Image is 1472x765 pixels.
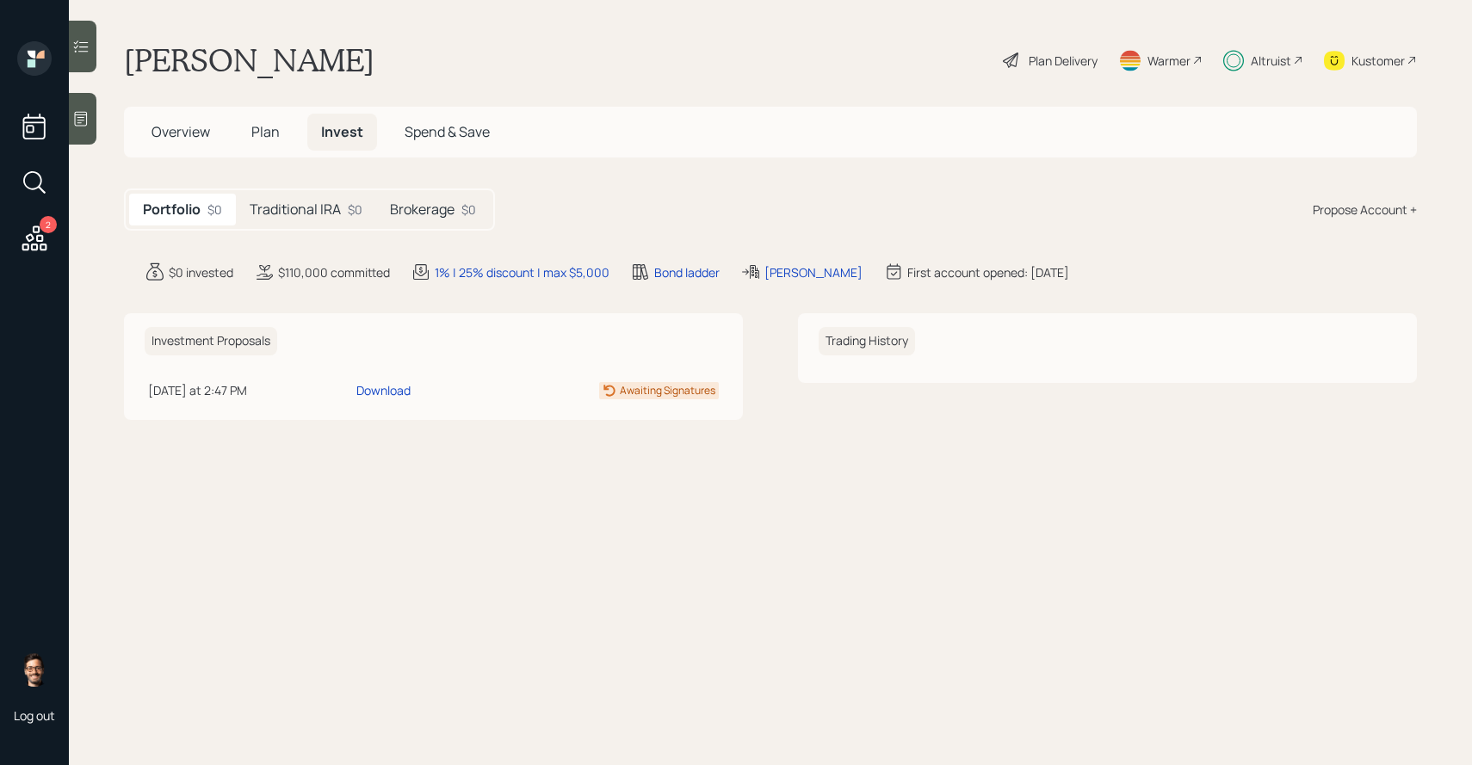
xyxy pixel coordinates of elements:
[207,201,222,219] div: $0
[435,263,609,281] div: 1% | 25% discount | max $5,000
[1029,52,1098,70] div: Plan Delivery
[461,201,476,219] div: $0
[145,327,277,355] h6: Investment Proposals
[321,122,363,141] span: Invest
[1351,52,1405,70] div: Kustomer
[40,216,57,233] div: 2
[152,122,210,141] span: Overview
[819,327,915,355] h6: Trading History
[405,122,490,141] span: Spend & Save
[169,263,233,281] div: $0 invested
[654,263,720,281] div: Bond ladder
[620,383,715,398] div: Awaiting Signatures
[907,263,1069,281] div: First account opened: [DATE]
[17,652,52,687] img: sami-boghos-headshot.png
[14,707,55,724] div: Log out
[356,381,411,399] div: Download
[348,201,362,219] div: $0
[1313,201,1417,219] div: Propose Account +
[764,263,863,281] div: [PERSON_NAME]
[148,381,349,399] div: [DATE] at 2:47 PM
[390,201,455,218] h5: Brokerage
[250,201,341,218] h5: Traditional IRA
[124,41,374,79] h1: [PERSON_NAME]
[143,201,201,218] h5: Portfolio
[1147,52,1191,70] div: Warmer
[1251,52,1291,70] div: Altruist
[251,122,280,141] span: Plan
[278,263,390,281] div: $110,000 committed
